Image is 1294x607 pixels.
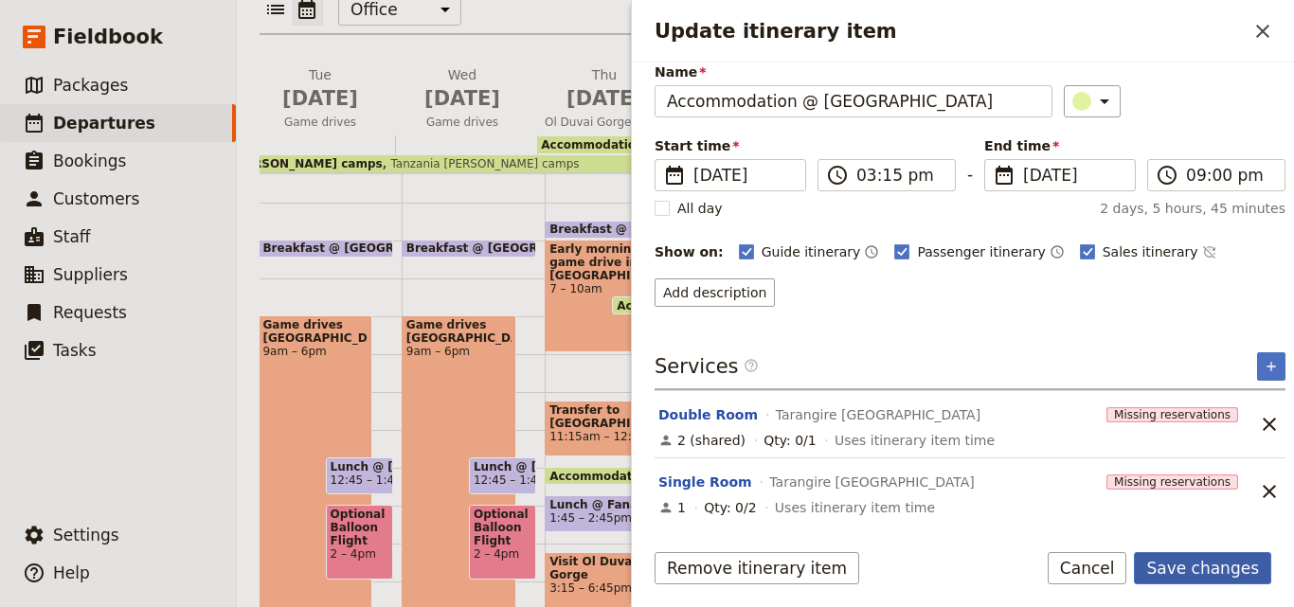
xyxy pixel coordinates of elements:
[53,563,90,582] span: Help
[545,84,664,113] span: [DATE]
[1023,164,1123,187] span: [DATE]
[1048,552,1127,584] button: Cancel
[1253,475,1285,508] button: Unlink service
[545,495,679,532] div: Lunch @ Fanaka Safar1:45 – 2:45pm
[1156,164,1178,187] span: ​
[253,115,387,130] span: Game drives
[395,65,537,135] button: Wed [DATE]Game drives
[53,265,128,284] span: Suppliers
[326,505,393,580] div: Optional Balloon Flight2 – 4pm
[331,508,388,547] span: Optional Balloon Flight
[1186,164,1273,187] input: ​
[53,341,97,360] span: Tasks
[537,136,810,153] div: Accommodation @ Fanaka SafariFanaka Safar
[395,115,530,130] span: Game drives
[549,223,878,236] span: Breakfast @ [GEOGRAPHIC_DATA][PERSON_NAME]
[253,65,395,135] button: Tue [DATE]Game drives
[262,318,368,345] span: Game drives [GEOGRAPHIC_DATA]
[549,282,655,295] span: 7 – 10am
[474,508,531,547] span: Optional Balloon Flight
[984,136,1136,155] span: End time
[469,457,536,494] div: Lunch @ [GEOGRAPHIC_DATA][PERSON_NAME]12:45 – 1:45pm
[663,164,686,187] span: ​
[549,511,632,525] span: 1:45 – 2:45pm
[326,457,393,494] div: Lunch @ [GEOGRAPHIC_DATA][PERSON_NAME]12:45 – 1:45pm
[1074,90,1116,113] div: ​
[406,318,512,345] span: Game drives [GEOGRAPHIC_DATA]
[769,473,974,491] span: Tarangire [GEOGRAPHIC_DATA]
[1103,242,1198,261] span: Sales itinerary
[658,405,758,424] button: Edit this service option
[658,498,686,517] div: 1
[612,296,679,314] div: Accommodation @ [GEOGRAPHIC_DATA] [PERSON_NAME] camps
[474,460,531,473] span: Lunch @ [GEOGRAPHIC_DATA][PERSON_NAME]
[655,552,859,584] button: Remove itinerary item
[617,299,1034,312] span: Accommodation @ [GEOGRAPHIC_DATA] [PERSON_NAME] camps
[826,164,849,187] span: ​
[693,164,794,187] span: [DATE]
[775,498,935,517] span: Uses itinerary item time
[655,278,775,307] button: Add description
[383,157,580,170] span: Tanzania [PERSON_NAME] camps
[655,85,1052,117] input: Name
[549,555,674,581] span: Visit Ol Duvai Gorge
[545,401,679,456] div: Transfer to [GEOGRAPHIC_DATA]11:15am – 12:45pm
[677,199,723,218] span: All day
[53,526,119,545] span: Settings
[764,431,816,450] div: Qty: 0/1
[331,460,388,473] span: Lunch @ [GEOGRAPHIC_DATA][PERSON_NAME]
[1247,15,1279,47] button: Close drawer
[403,84,522,113] span: [DATE]
[537,115,672,130] span: Ol Duvai Gorge and [GEOGRAPHIC_DATA]
[655,242,724,261] div: Show on:
[549,581,674,595] span: 3:15 – 6:45pm
[1202,241,1217,263] button: Time not shown on sales itinerary
[762,242,861,261] span: Guide itinerary
[474,473,563,487] span: 12:45 – 1:45pm
[469,505,536,580] div: Optional Balloon Flight2 – 4pm
[258,240,392,258] div: Breakfast @ [GEOGRAPHIC_DATA][PERSON_NAME]
[53,152,126,170] span: Bookings
[655,136,806,155] span: Start time
[1050,241,1065,263] button: Time shown on passenger itinerary
[776,405,980,424] span: Tarangire [GEOGRAPHIC_DATA]
[262,241,591,255] span: Breakfast @ [GEOGRAPHIC_DATA][PERSON_NAME]
[1253,408,1285,440] button: Unlink service
[545,240,659,352] div: Early morning game drive in [GEOGRAPHIC_DATA]7 – 10am
[704,498,756,517] div: Qty: 0/2
[331,473,420,487] span: 12:45 – 1:45pm
[549,470,767,482] span: Accommodation @ Fanaka Safari
[1257,352,1285,381] button: Add service inclusion
[261,65,380,113] h2: Tue
[917,242,1045,261] span: Passenger itinerary
[549,430,674,443] span: 11:15am – 12:45pm
[993,164,1015,187] span: ​
[658,473,752,491] button: Edit this service option
[1134,552,1271,584] button: Save changes
[835,431,995,450] span: Uses itinerary item time
[261,84,380,113] span: [DATE]
[655,352,759,381] h3: Services
[545,221,679,239] div: Breakfast @ [GEOGRAPHIC_DATA][PERSON_NAME]
[331,547,388,561] span: 2 – 4pm
[967,163,973,191] span: -
[655,62,1052,81] span: Name
[856,164,944,187] input: ​
[545,65,664,113] h2: Thu
[1106,474,1238,490] span: Missing reservations
[474,547,531,561] span: 2 – 4pm
[402,240,536,258] div: Breakfast @ [GEOGRAPHIC_DATA][PERSON_NAME]
[549,403,674,430] span: Transfer to [GEOGRAPHIC_DATA]
[549,498,674,511] span: Lunch @ Fanaka Safar
[1100,199,1285,218] span: 2 days, 5 hours, 45 minutes
[658,431,746,450] div: 2 (shared)
[53,227,91,246] span: Staff
[53,303,127,322] span: Requests
[744,358,759,381] span: ​
[549,242,655,282] span: Early morning game drive in [GEOGRAPHIC_DATA]
[53,189,139,208] span: Customers
[53,114,155,133] span: Departures
[864,241,879,263] button: Time shown on guide itinerary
